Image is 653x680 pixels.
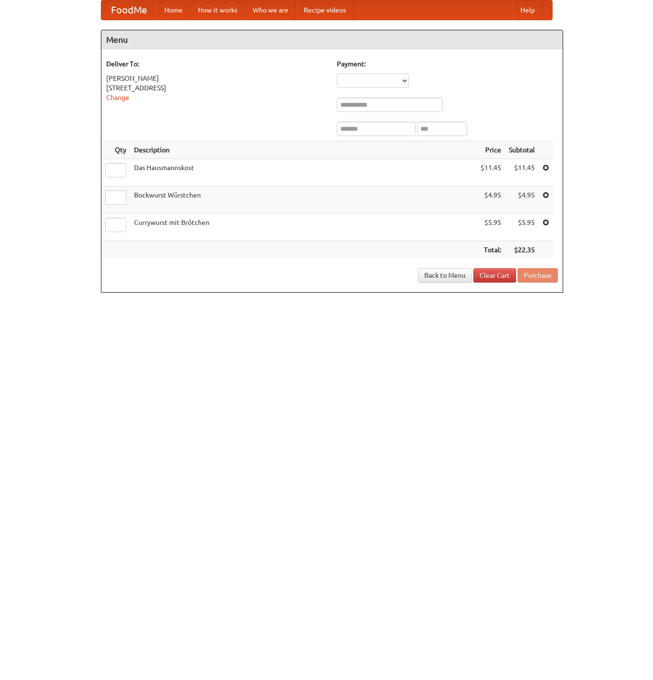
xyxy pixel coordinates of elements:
[418,268,472,283] a: Back to Menu
[505,241,539,259] th: $22.35
[130,186,477,214] td: Bockwurst Würstchen
[101,0,157,20] a: FoodMe
[505,159,539,186] td: $11.45
[513,0,542,20] a: Help
[157,0,190,20] a: Home
[477,141,505,159] th: Price
[477,241,505,259] th: Total:
[337,59,558,69] h5: Payment:
[505,214,539,241] td: $5.95
[477,159,505,186] td: $11.45
[477,186,505,214] td: $4.95
[130,214,477,241] td: Currywurst mit Brötchen
[130,159,477,186] td: Das Hausmannskost
[517,268,558,283] button: Purchase
[296,0,354,20] a: Recipe videos
[505,186,539,214] td: $4.95
[101,141,130,159] th: Qty
[505,141,539,159] th: Subtotal
[477,214,505,241] td: $5.95
[190,0,245,20] a: How it works
[101,30,563,49] h4: Menu
[106,83,327,93] div: [STREET_ADDRESS]
[106,94,129,101] a: Change
[245,0,296,20] a: Who we are
[473,268,516,283] a: Clear Cart
[130,141,477,159] th: Description
[106,59,327,69] h5: Deliver To:
[106,74,327,83] div: [PERSON_NAME]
